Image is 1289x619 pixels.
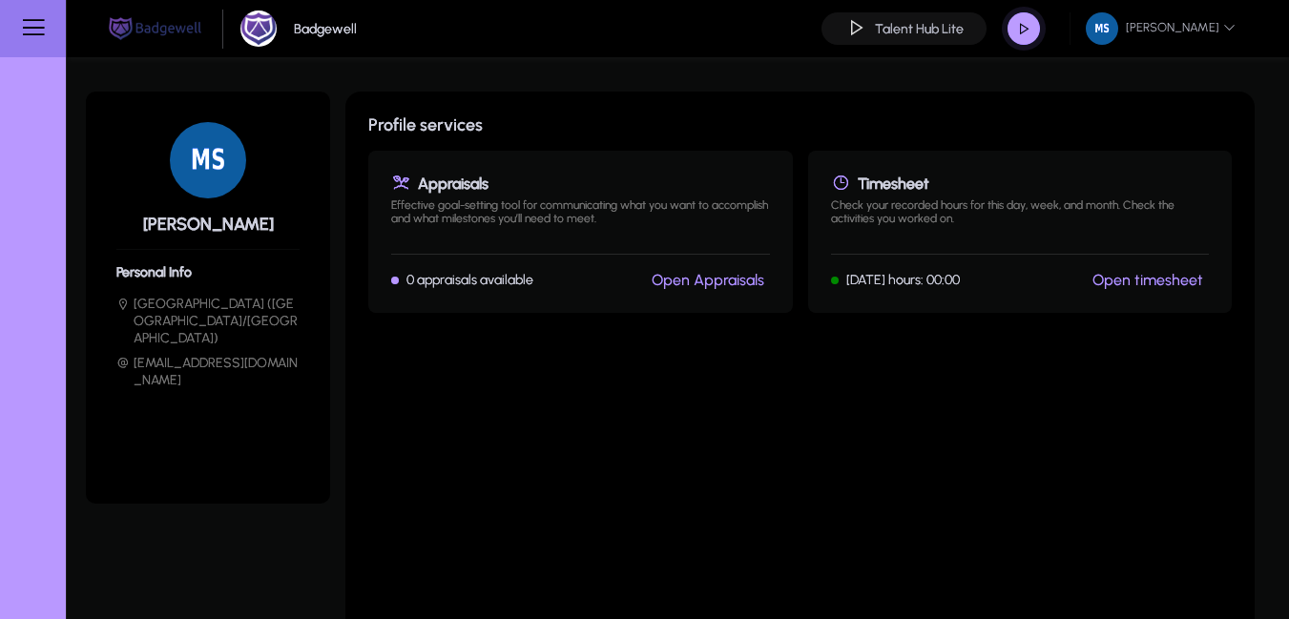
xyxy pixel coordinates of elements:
p: [DATE] hours: 00:00 [846,272,960,288]
button: Open Appraisals [646,270,770,290]
a: Open timesheet [1092,271,1203,289]
img: 134.png [1086,12,1118,45]
h1: Profile services [368,114,1232,135]
span: [PERSON_NAME] [1086,12,1236,45]
p: Badgewell [294,21,357,37]
h1: Appraisals [391,174,770,193]
p: Check your recorded hours for this day, week, and month. Check the activities you worked on. [831,198,1210,238]
p: Effective goal-setting tool for communicating what you want to accomplish and what milestones you... [391,198,770,238]
a: Open Appraisals [652,271,764,289]
li: [GEOGRAPHIC_DATA] ([GEOGRAPHIC_DATA]/[GEOGRAPHIC_DATA]) [116,296,300,347]
h1: Timesheet [831,174,1210,193]
img: 2.png [240,10,277,47]
img: main.png [105,15,205,42]
button: [PERSON_NAME] [1071,11,1251,46]
button: Open timesheet [1087,270,1209,290]
li: [EMAIL_ADDRESS][DOMAIN_NAME] [116,355,300,389]
h6: Personal Info [116,264,300,280]
p: 0 appraisals available [406,272,533,288]
h5: [PERSON_NAME] [116,214,300,235]
img: 134.png [170,122,246,198]
h4: Talent Hub Lite [875,21,964,37]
